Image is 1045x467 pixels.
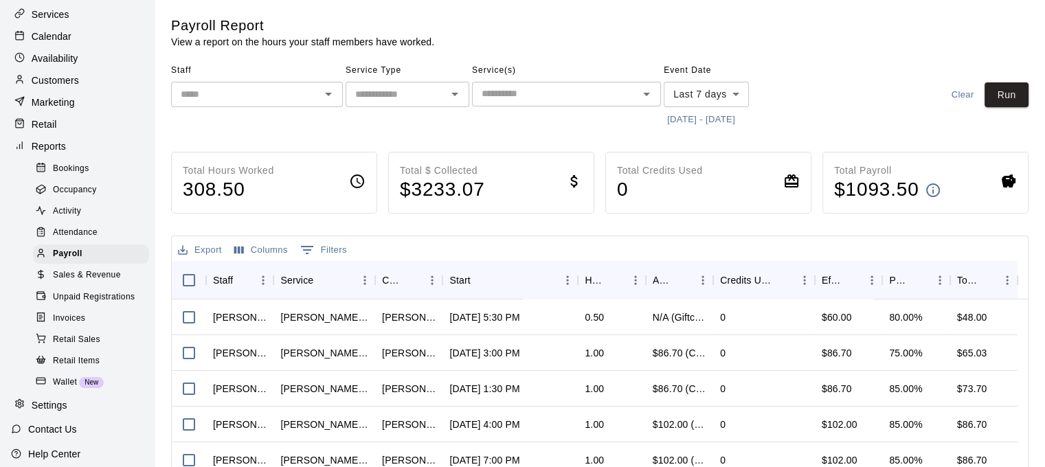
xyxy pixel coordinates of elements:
a: Calendar [11,26,144,47]
p: Reports [32,139,66,153]
a: Retail [11,114,144,135]
h4: $ 1093.50 [834,178,919,202]
div: Aug 14, 2025, 7:00 PM [449,453,519,467]
span: Bookings [53,162,89,176]
span: Payroll [53,247,82,261]
p: View a report on the hours your staff members have worked. [171,35,434,49]
div: Aug 18, 2025, 1:30 PM [449,382,519,396]
button: Sort [403,271,422,290]
span: New [79,378,104,386]
div: $102.00 (Card) [653,418,706,431]
a: Availability [11,48,144,69]
div: $86.70 (Card) [653,382,706,396]
div: Jeremy Almaguer 1 Hour Lesson (hitting, fielding) [280,346,368,360]
span: Occupancy [53,183,97,197]
span: Retail Sales [53,333,100,347]
div: Hours [578,261,645,299]
div: Trisha Kusenberger [382,346,436,360]
a: Bookings [33,158,155,179]
button: Menu [253,270,273,291]
div: Customer [382,261,403,299]
span: Activity [53,205,81,218]
button: Open [319,84,338,104]
button: Sort [978,271,997,290]
div: 0.50 [585,310,604,324]
div: 85.00% [889,418,922,431]
button: Menu [997,270,1018,291]
div: Total Pay [957,261,978,299]
span: Retail Items [53,354,100,368]
div: Effective Price [822,261,842,299]
a: Unpaid Registrations [33,286,155,308]
a: Services [11,4,144,25]
button: Run [985,82,1029,108]
button: Menu [355,270,375,291]
div: Aug 15, 2025, 4:00 PM [449,418,519,431]
div: WalletNew [33,373,149,392]
span: Wallet [53,376,77,389]
button: Menu [557,270,578,291]
div: Pay Rate [889,261,910,299]
p: Help Center [28,447,80,461]
button: Sort [775,271,794,290]
div: Customers [11,70,144,91]
a: Settings [11,395,144,415]
span: Service(s) [472,60,661,82]
div: Chad Massengale 1 Hour Lesson Pitching, hitting, or fielding [280,453,368,467]
div: Bookings [33,159,149,179]
p: Total Credits Used [617,163,702,178]
a: Marketing [11,92,144,113]
div: Service [280,261,313,299]
button: Sort [471,271,490,290]
p: Retail [32,117,57,131]
div: Ken Loftin [382,382,436,396]
button: Sort [842,271,862,290]
button: Menu [930,270,950,291]
div: Pay Rate [882,261,950,299]
p: Services [32,8,69,21]
div: $86.70 [815,371,882,407]
div: Chad Massengale [213,382,267,396]
div: 75.00% [889,346,922,360]
div: Last 7 days [664,82,749,107]
div: 1.00 [585,382,604,396]
a: Occupancy [33,179,155,201]
div: Dana Little [382,310,436,324]
div: Amount Paid [646,261,713,299]
div: 0 [720,310,726,324]
span: Unpaid Registrations [53,291,135,304]
div: 1.00 [585,418,604,431]
button: [DATE] - [DATE] [664,109,739,130]
button: Open [445,84,464,104]
div: Amount Paid [653,261,673,299]
div: Jeremy Almaguer [213,346,267,360]
div: Dusten Knight 30 min pitching/hitting/ or fielding lesson [280,310,368,324]
div: 0 [720,382,726,396]
button: Menu [422,270,442,291]
button: Menu [794,270,815,291]
button: Sort [233,271,252,290]
div: Hours [585,261,605,299]
div: Staff [213,261,233,299]
p: Customers [32,73,79,87]
div: $102.00 [815,407,882,442]
div: Start [449,261,470,299]
div: $86.70 [815,335,882,371]
span: Invoices [53,312,85,326]
button: Menu [862,270,882,291]
div: $48.00 [957,310,987,324]
div: Chad Massengale 1 Hour Lesson Pitching, hitting, or fielding [280,382,368,396]
div: Staff [206,261,273,299]
div: $65.03 [957,346,987,360]
a: WalletNew [33,372,155,393]
a: Invoices [33,308,155,329]
div: Invoices [33,309,149,328]
div: Service [273,261,375,299]
div: Credits Used [713,261,815,299]
div: Sales & Revenue [33,266,149,285]
div: $86.70 [957,453,987,467]
p: Availability [32,52,78,65]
